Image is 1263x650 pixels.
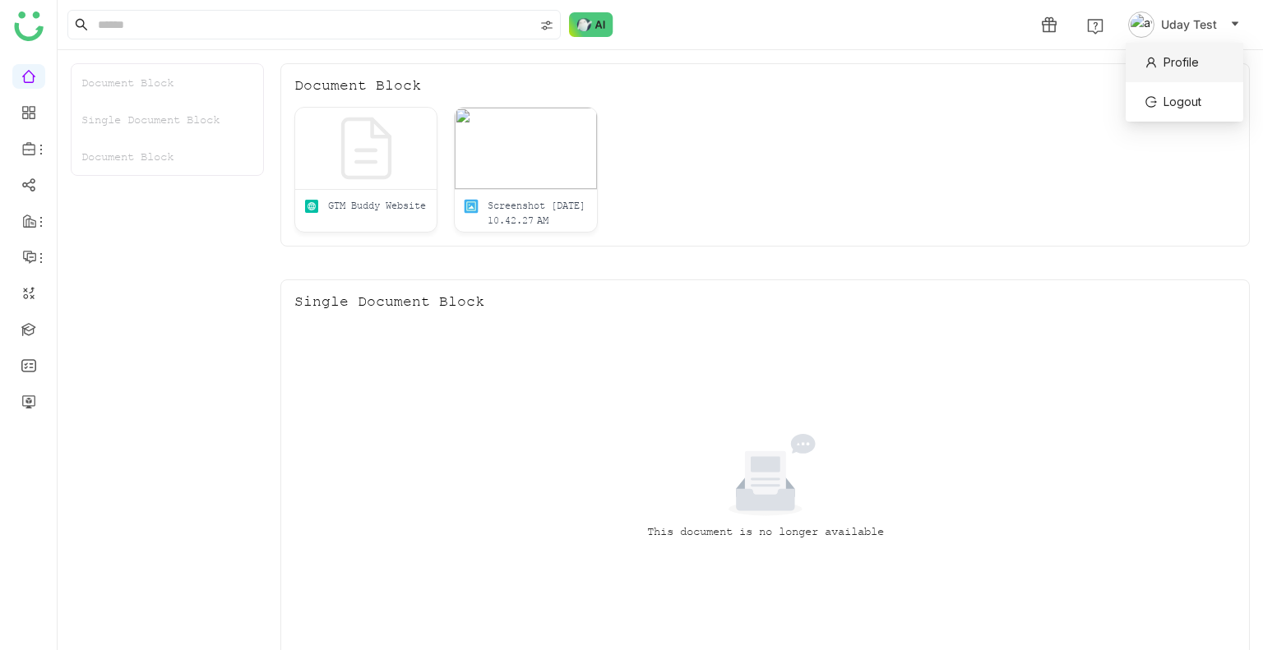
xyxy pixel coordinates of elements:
[488,198,588,228] div: Screenshot [DATE] 10.42.27 AM
[72,64,263,101] div: Document Block
[72,101,263,138] div: Single Document Block
[326,108,407,189] img: default-img.svg
[1161,16,1217,34] span: Uday Test
[1128,12,1154,38] img: avatar
[328,198,426,213] div: GTM Buddy Website
[303,198,320,214] img: article.svg
[14,12,44,41] img: logo
[1087,18,1103,35] img: help.svg
[455,108,596,189] img: 6858f8b3594932469e840d5a
[463,198,479,214] img: png.svg
[647,523,884,541] div: This document is no longer available
[294,77,421,94] div: Document Block
[1164,55,1199,69] span: Profile
[540,19,553,32] img: search-type.svg
[569,12,613,37] img: ask-buddy-normal.svg
[1125,12,1243,38] button: Uday Test
[72,138,263,175] div: Document Block
[1164,95,1201,108] span: Logout
[294,293,484,310] div: Single Document Block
